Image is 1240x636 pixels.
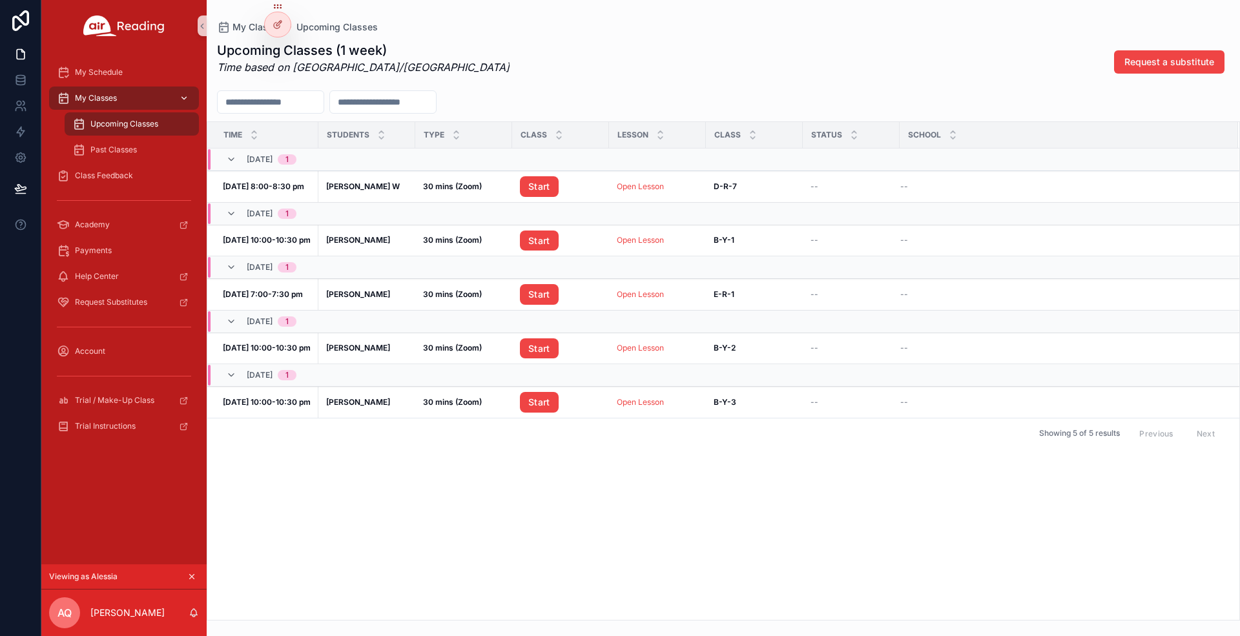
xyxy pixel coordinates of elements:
h1: Upcoming Classes (1 week) [217,41,510,59]
strong: B-Y-2 [714,343,736,353]
strong: 30 mins (Zoom) [423,397,482,407]
span: Time [223,130,242,140]
a: Open Lesson [617,289,698,300]
span: [DATE] [247,262,273,272]
div: 1 [285,209,289,219]
a: B-Y-3 [714,397,795,407]
strong: 30 mins (Zoom) [423,289,482,299]
strong: [PERSON_NAME] W [326,181,400,191]
a: Payments [49,239,199,262]
span: [DATE] [247,154,273,165]
a: Start [520,284,559,305]
a: Open Lesson [617,181,698,192]
a: Start [520,392,601,413]
strong: D-R-7 [714,181,737,191]
a: 30 mins (Zoom) [423,181,504,192]
div: 1 [285,154,289,165]
a: [PERSON_NAME] [326,343,408,353]
div: 1 [285,370,289,380]
span: Class [521,130,547,140]
a: My Classes [217,21,284,34]
a: [PERSON_NAME] [326,289,408,300]
a: 30 mins (Zoom) [423,235,504,245]
strong: 30 mins (Zoom) [423,343,482,353]
span: My Classes [232,21,284,34]
a: [PERSON_NAME] [326,235,408,245]
a: -- [811,343,892,353]
span: Type [424,130,444,140]
a: [DATE] 10:00-10:30 pm [223,343,311,353]
a: Start [520,338,601,359]
span: -- [900,397,908,407]
span: My Schedule [75,67,123,77]
span: My Classes [75,93,117,103]
span: School [908,130,941,140]
em: Time based on [GEOGRAPHIC_DATA]/[GEOGRAPHIC_DATA] [217,61,510,74]
strong: 30 mins (Zoom) [423,181,482,191]
span: [DATE] [247,316,273,327]
a: Start [520,231,601,251]
a: -- [900,397,1223,407]
strong: B-Y-3 [714,397,736,407]
a: 30 mins (Zoom) [423,343,504,353]
a: Start [520,231,559,251]
a: Open Lesson [617,343,698,353]
span: Past Classes [90,145,137,155]
span: -- [811,343,818,353]
div: 1 [285,262,289,272]
p: [PERSON_NAME] [90,606,165,619]
span: -- [900,181,908,192]
span: -- [900,343,908,353]
span: Payments [75,245,112,256]
a: B-Y-1 [714,235,795,245]
button: Request a substitute [1114,50,1224,74]
span: -- [811,181,818,192]
a: -- [811,397,892,407]
span: Help Center [75,271,119,282]
span: Class Feedback [75,170,133,181]
a: Open Lesson [617,397,698,407]
strong: E-R-1 [714,289,734,299]
a: -- [900,181,1223,192]
span: Showing 5 of 5 results [1039,428,1120,438]
div: scrollable content [41,52,207,455]
a: Start [520,284,601,305]
a: Start [520,392,559,413]
span: Viewing as Alessia [49,571,118,582]
span: -- [811,289,818,300]
span: [DATE] [247,370,273,380]
a: Open Lesson [617,343,664,353]
span: Class [714,130,741,140]
a: Academy [49,213,199,236]
strong: [PERSON_NAME] [326,235,390,245]
span: -- [900,235,908,245]
a: Open Lesson [617,235,698,245]
div: 1 [285,316,289,327]
a: [DATE] 10:00-10:30 pm [223,397,311,407]
span: Request a substitute [1124,56,1214,68]
a: Open Lesson [617,397,664,407]
a: B-Y-2 [714,343,795,353]
span: -- [811,235,818,245]
strong: [DATE] 10:00-10:30 pm [223,397,311,407]
a: [DATE] 8:00-8:30 pm [223,181,311,192]
a: Help Center [49,265,199,288]
span: AQ [57,605,72,621]
img: App logo [83,15,165,36]
a: Trial Instructions [49,415,199,438]
a: -- [900,289,1223,300]
a: -- [811,181,892,192]
span: Students [327,130,369,140]
a: Class Feedback [49,164,199,187]
a: Account [49,340,199,363]
span: Trial Instructions [75,421,136,431]
a: Start [520,338,559,359]
a: Trial / Make-Up Class [49,389,199,412]
a: My Schedule [49,61,199,84]
a: [DATE] 10:00-10:30 pm [223,235,311,245]
strong: [PERSON_NAME] [326,397,390,407]
span: Lesson [617,130,648,140]
a: My Classes [49,87,199,110]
